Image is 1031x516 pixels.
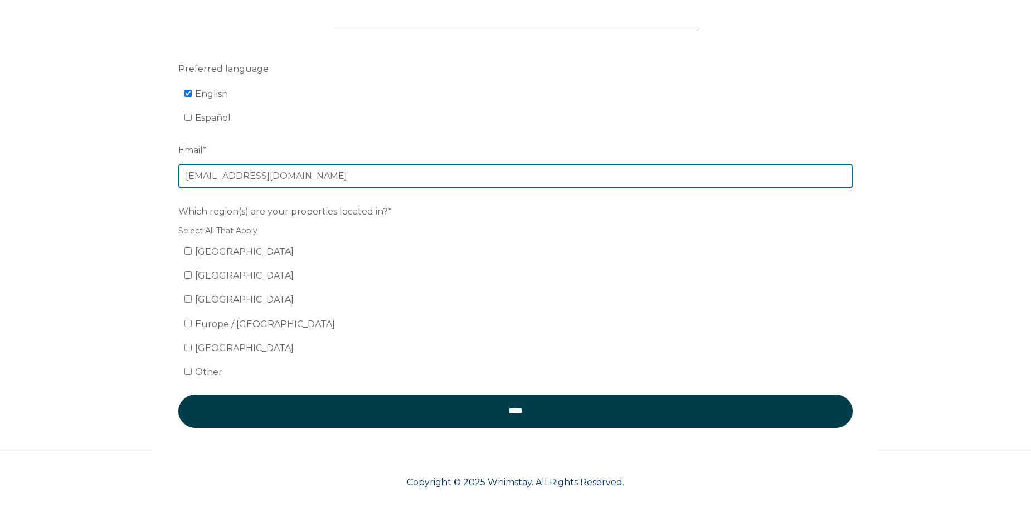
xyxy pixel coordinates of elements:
input: [GEOGRAPHIC_DATA] [184,247,192,255]
input: [GEOGRAPHIC_DATA] [184,344,192,351]
span: Europe / [GEOGRAPHIC_DATA] [195,319,335,329]
span: Which region(s) are your properties located in?* [178,203,392,220]
input: Español [184,114,192,121]
legend: Select All That Apply [178,225,853,237]
span: Email [178,142,203,159]
span: Preferred language [178,60,269,77]
span: [GEOGRAPHIC_DATA] [195,294,294,305]
input: [GEOGRAPHIC_DATA] [184,295,192,303]
span: Other [195,367,222,377]
input: English [184,90,192,97]
p: Copyright © 2025 Whimstay. All Rights Reserved. [153,476,878,489]
span: Español [195,113,231,123]
span: English [195,89,228,99]
span: [GEOGRAPHIC_DATA] [195,270,294,281]
span: [GEOGRAPHIC_DATA] [195,246,294,257]
input: Europe / [GEOGRAPHIC_DATA] [184,320,192,327]
input: Other [184,368,192,375]
input: [GEOGRAPHIC_DATA] [184,271,192,279]
span: [GEOGRAPHIC_DATA] [195,343,294,353]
